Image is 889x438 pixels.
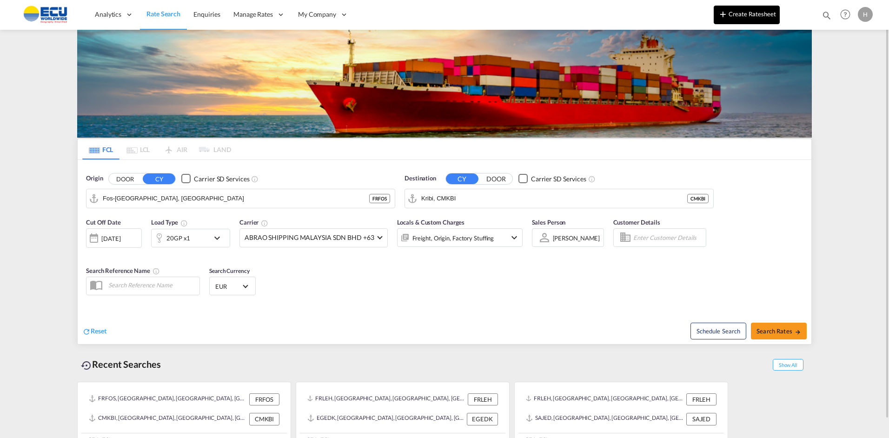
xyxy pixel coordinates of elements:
span: Origin [86,174,103,183]
span: Cut Off Date [86,219,121,226]
div: icon-magnify [822,10,832,24]
md-icon: icon-refresh [82,327,91,336]
img: LCL+%26+FCL+BACKGROUND.png [77,30,812,138]
div: Help [837,7,858,23]
div: Carrier SD Services [194,174,249,184]
button: DOOR [480,173,512,184]
div: [DATE] [101,234,120,243]
input: Search Reference Name [104,278,199,292]
div: Recent Searches [77,354,165,375]
div: SAJED [686,413,717,425]
span: ABRAO SHIPPING MALAYSIA SDN BHD +63 [245,233,374,242]
span: Carrier [239,219,268,226]
div: FRFOS [249,393,279,405]
img: 6cccb1402a9411edb762cf9624ab9cda.png [14,4,77,25]
div: CMKBI [687,194,709,203]
div: FRLEH [468,393,498,405]
span: Rate Search [146,10,180,18]
md-icon: icon-chevron-down [509,232,520,243]
md-checkbox: Checkbox No Ink [181,174,249,184]
span: Help [837,7,853,22]
md-checkbox: Checkbox No Ink [518,174,586,184]
div: 20GP x1 [166,232,190,245]
span: EUR [215,282,241,291]
md-input-container: Fos-sur-Mer, FRFOS [86,189,395,208]
md-icon: icon-information-outline [180,219,188,227]
span: Manage Rates [233,10,273,19]
button: Note: By default Schedule search will only considerorigin ports, destination ports and cut off da... [690,323,746,339]
span: Search Currency [209,267,250,274]
span: Sales Person [532,219,566,226]
input: Search by Port [103,192,369,206]
div: Origin DOOR CY Checkbox No InkUnchecked: Search for CY (Container Yard) services for all selected... [78,160,811,344]
button: icon-plus 400-fgCreate Ratesheet [714,6,780,24]
div: CMKBI, Kribi, Cameroon, Central Africa, Africa [89,413,247,425]
div: FRLEH, Le Havre, France, Western Europe, Europe [526,393,684,405]
button: DOOR [109,173,141,184]
div: FRFOS [369,194,390,203]
div: [PERSON_NAME] [553,234,600,242]
md-select: Sales Person: Hippolyte Sainton [552,231,601,245]
div: FRLEH [686,393,717,405]
span: Locals & Custom Charges [397,219,465,226]
span: Reset [91,327,106,335]
div: CMKBI [249,413,279,425]
div: 20GP x1icon-chevron-down [151,229,230,247]
md-icon: icon-backup-restore [81,360,92,371]
div: FRFOS, Fos-sur-Mer, France, Western Europe, Europe [89,393,247,405]
div: Carrier SD Services [531,174,586,184]
span: Destination [405,174,436,183]
span: Show All [773,359,803,371]
div: H [858,7,873,22]
md-icon: Unchecked: Search for CY (Container Yard) services for all selected carriers.Checked : Search for... [251,175,259,183]
md-pagination-wrapper: Use the left and right arrow keys to navigate between tabs [82,139,231,159]
div: FRLEH, Le Havre, France, Western Europe, Europe [307,393,465,405]
span: Enquiries [193,10,220,18]
span: Load Type [151,219,188,226]
md-icon: icon-arrow-right [795,329,801,335]
md-input-container: Kribi, CMKBI [405,189,713,208]
div: [DATE] [86,228,142,248]
div: EGEDK, El Dekheila, Egypt, Northern Africa, Africa [307,413,464,425]
div: icon-refreshReset [82,326,106,337]
md-datepicker: Select [86,247,93,259]
span: My Company [298,10,336,19]
md-icon: Unchecked: Search for CY (Container Yard) services for all selected carriers.Checked : Search for... [588,175,596,183]
input: Search by Port [421,192,687,206]
span: Analytics [95,10,121,19]
md-icon: Your search will be saved by the below given name [153,267,160,275]
md-icon: icon-chevron-down [212,232,227,244]
div: Freight Origin Factory Stuffing [412,232,494,245]
md-icon: The selected Trucker/Carrierwill be displayed in the rate results If the rates are from another f... [261,219,268,227]
md-select: Select Currency: € EUREuro [214,279,251,293]
div: SAJED, Jeddah, Saudi Arabia, Middle East, Middle East [526,413,684,425]
md-tab-item: FCL [82,139,119,159]
span: Search Reference Name [86,267,160,274]
span: Search Rates [756,327,801,335]
span: Customer Details [613,219,660,226]
div: EGEDK [467,413,498,425]
button: CY [446,173,478,184]
button: CY [143,173,175,184]
input: Enter Customer Details [633,231,703,245]
button: Search Ratesicon-arrow-right [751,323,807,339]
md-icon: icon-plus 400-fg [717,8,729,20]
md-icon: icon-magnify [822,10,832,20]
div: Freight Origin Factory Stuffingicon-chevron-down [397,228,523,247]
